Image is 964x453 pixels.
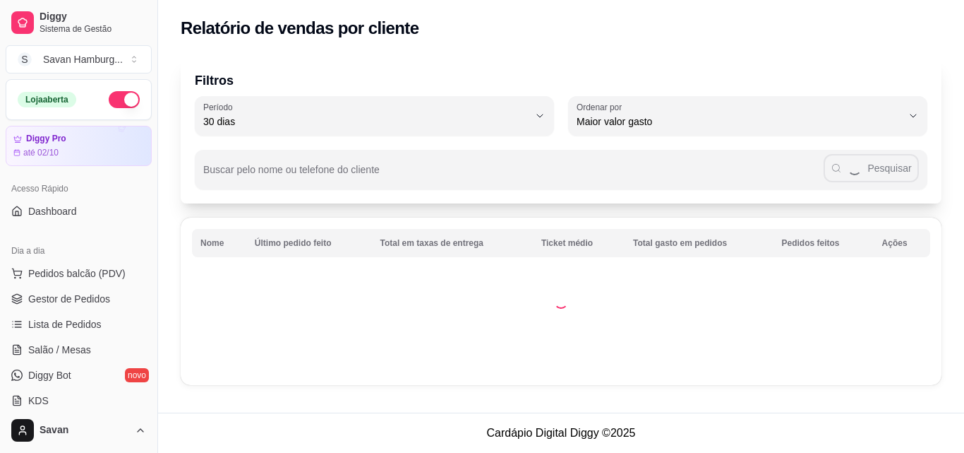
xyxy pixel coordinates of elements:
[6,364,152,387] a: Diggy Botnovo
[18,92,76,107] div: Loja aberta
[43,52,123,66] div: Savan Hamburg ...
[6,240,152,262] div: Dia a dia
[6,126,152,166] a: Diggy Proaté 02/10
[6,200,152,223] a: Dashboard
[6,389,152,412] a: KDS
[203,114,529,129] span: 30 dias
[28,394,49,408] span: KDS
[26,134,66,144] article: Diggy Pro
[28,343,91,357] span: Salão / Mesas
[6,288,152,310] a: Gestor de Pedidos
[28,317,102,331] span: Lista de Pedidos
[28,292,110,306] span: Gestor de Pedidos
[158,413,964,453] footer: Cardápio Digital Diggy © 2025
[28,204,77,218] span: Dashboard
[6,339,152,361] a: Salão / Mesas
[554,295,568,309] div: Loading
[6,313,152,336] a: Lista de Pedidos
[40,23,146,35] span: Sistema de Gestão
[6,413,152,447] button: Savan
[6,45,152,73] button: Select a team
[109,91,140,108] button: Alterar Status
[6,6,152,40] a: DiggySistema de Gestão
[181,17,419,40] h2: Relatório de vendas por cliente
[18,52,32,66] span: S
[28,368,71,382] span: Diggy Bot
[6,177,152,200] div: Acesso Rápido
[195,71,927,90] p: Filtros
[203,168,824,182] input: Buscar pelo nome ou telefone do cliente
[40,424,129,437] span: Savan
[195,96,554,136] button: Período30 dias
[23,147,59,158] article: até 02/10
[568,96,927,136] button: Ordenar porMaior valor gasto
[203,101,237,113] label: Período
[577,114,902,129] span: Maior valor gasto
[6,262,152,285] button: Pedidos balcão (PDV)
[40,11,146,23] span: Diggy
[577,101,627,113] label: Ordenar por
[28,266,126,281] span: Pedidos balcão (PDV)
